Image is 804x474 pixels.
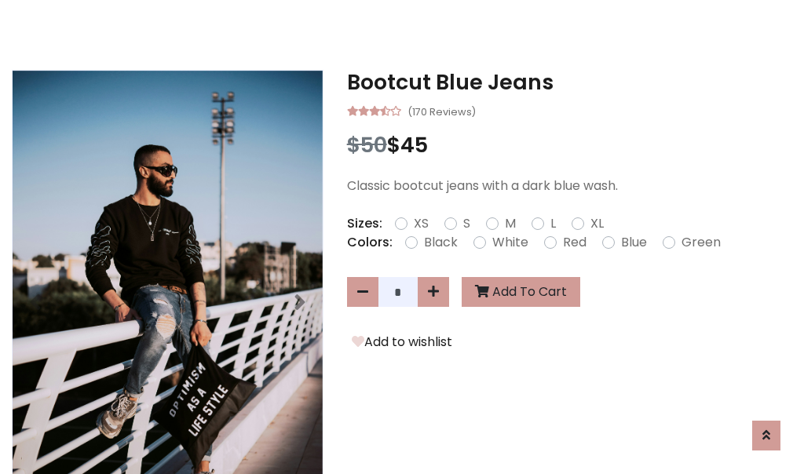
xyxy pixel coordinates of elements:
[347,70,792,95] h3: Bootcut Blue Jeans
[621,233,647,252] label: Blue
[563,233,587,252] label: Red
[682,233,721,252] label: Green
[347,214,382,233] p: Sizes:
[347,177,792,195] p: Classic bootcut jeans with a dark blue wash.
[505,214,516,233] label: M
[407,101,476,120] small: (170 Reviews)
[347,233,393,252] p: Colors:
[590,214,604,233] label: XL
[414,214,429,233] label: XS
[492,233,528,252] label: White
[400,130,428,159] span: 45
[550,214,556,233] label: L
[347,130,387,159] span: $50
[424,233,458,252] label: Black
[347,133,792,158] h3: $
[462,277,580,307] button: Add To Cart
[347,332,457,352] button: Add to wishlist
[463,214,470,233] label: S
